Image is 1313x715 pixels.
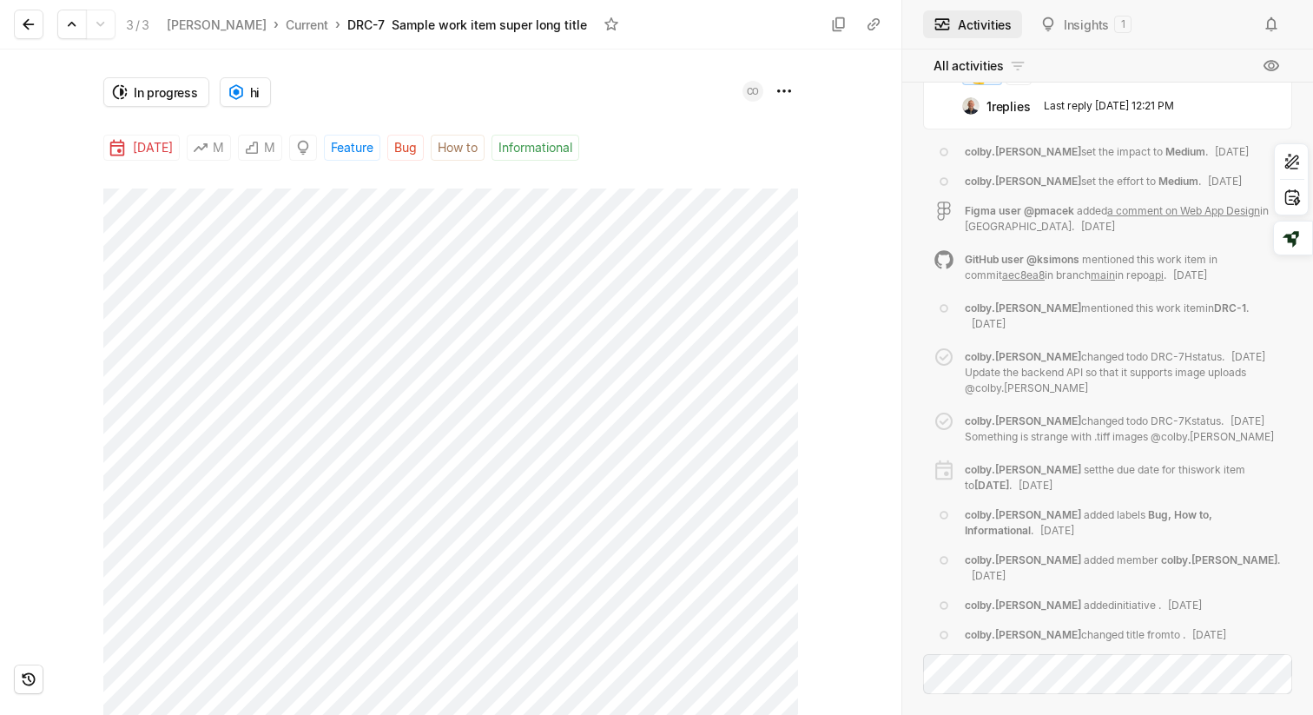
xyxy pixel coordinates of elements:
span: colby.[PERSON_NAME] [965,350,1081,363]
div: › [335,16,340,33]
span: [DATE] [974,479,1009,492]
span: Figma user @pmacek [965,204,1074,217]
div: Last reply [DATE] 12:21 PM [1044,98,1174,114]
div: added initiative . [965,598,1202,613]
span: How to [438,136,478,160]
button: All activities [923,52,1037,80]
a: Current [282,13,332,36]
span: / [135,17,140,32]
a: [PERSON_NAME] [163,13,270,36]
a: api [1149,268,1164,281]
p: Update the backend API so that it supports image uploads @colby.[PERSON_NAME] [965,365,1282,396]
span: Bug [394,136,417,160]
span: colby.[PERSON_NAME] [965,175,1081,188]
span: [DATE] [1040,524,1074,537]
p: Something is strange with .tiff images @colby.[PERSON_NAME] [965,429,1274,445]
span: [DATE] [1168,599,1202,612]
a: DRC-1 [1214,301,1246,314]
span: colby.[PERSON_NAME] [965,414,1081,427]
button: In progress [103,77,209,107]
span: colby.[PERSON_NAME] [965,463,1081,476]
span: [DATE] [972,317,1006,330]
span: [DATE] [1215,145,1249,158]
div: added member . [965,553,1282,584]
span: colby.[PERSON_NAME] [1161,553,1277,566]
button: Activities [923,10,1022,38]
a: aec8ea8 [1002,268,1045,281]
span: colby.[PERSON_NAME] [965,553,1081,566]
span: [DATE] [1208,175,1242,188]
div: 1 replies [986,97,1030,116]
div: changed todo DRC-7H status. [965,349,1282,400]
img: sigurd-DvAh_N-S.png [962,97,980,115]
button: M [187,135,231,161]
div: . [965,203,1282,235]
div: changed title from to . [965,627,1226,643]
div: added labels . [965,507,1282,539]
span: hi [250,83,261,102]
span: Informational [498,136,572,160]
div: set the effort to . [965,174,1242,189]
span: Feature [331,136,373,160]
span: [DATE] [972,569,1006,582]
span: colby.[PERSON_NAME] [965,301,1081,314]
a: colby.[PERSON_NAME]mentioned this work iteminDRC-1.[DATE] [902,295,1313,342]
span: colby.[PERSON_NAME] [965,628,1081,641]
span: CO [747,81,759,102]
div: set the due date for this work item to . [965,462,1282,493]
span: colby.[PERSON_NAME] [965,599,1081,612]
span: 👍 [968,66,986,83]
div: set the impact to . [965,144,1249,160]
button: hi [220,77,272,107]
div: › [274,16,279,33]
div: 1 [1114,16,1132,33]
span: [DATE] [1192,628,1226,641]
button: Insights1 [1029,10,1142,38]
div: DRC-7 [347,16,385,34]
span: GitHub user @ksimons [965,253,1079,266]
div: Sample work item super long title [392,16,587,34]
span: [DATE] [1173,268,1207,281]
button: M [238,135,282,161]
a: a comment on Web App Design [1107,204,1260,217]
span: M [213,136,224,160]
span: Medium [1158,175,1198,188]
div: [PERSON_NAME] [167,16,267,34]
div: changed todo DRC-7K status. [965,414,1274,448]
span: [DATE] [1019,479,1052,492]
p: added in [GEOGRAPHIC_DATA] [965,204,1269,233]
span: colby.[PERSON_NAME] [965,508,1081,521]
span: M [264,136,275,160]
span: colby.[PERSON_NAME] [965,145,1081,158]
p: mentioned this work item in commit in branch in repo [965,253,1217,281]
div: mentioned this work item in . [965,301,1282,335]
span: All activities [934,56,1004,75]
span: [DATE] [1081,220,1115,233]
div: 3 3 [126,16,149,34]
a: main [1091,268,1115,281]
span: Medium [1165,145,1205,158]
button: [DATE] [103,135,180,161]
div: . [965,252,1282,283]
